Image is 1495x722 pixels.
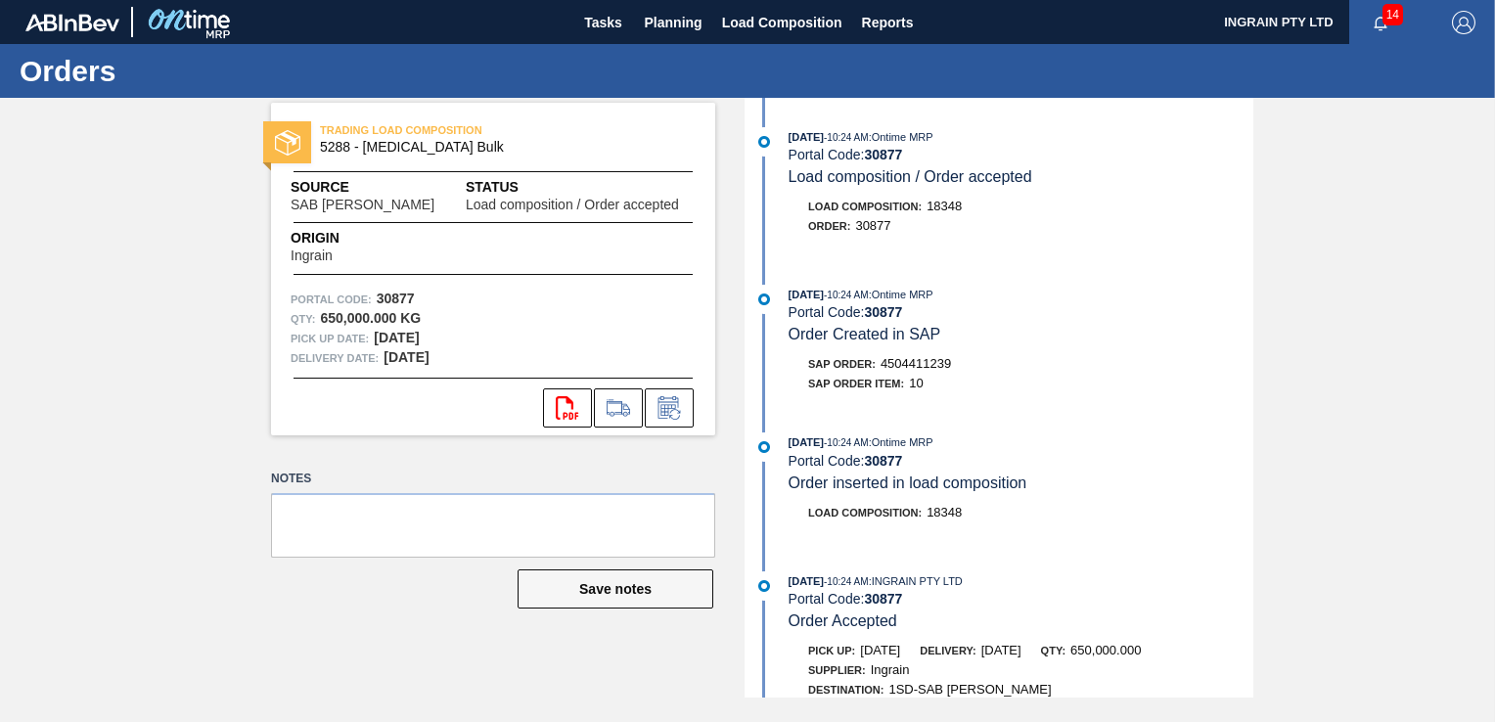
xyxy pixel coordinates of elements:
span: Reports [862,11,914,34]
div: Open PDF file [543,388,592,428]
div: Portal Code: [789,304,1253,320]
span: : INGRAIN PTY LTD [869,575,963,587]
span: 30877 [855,218,890,233]
span: Pick up Date: [291,329,369,348]
span: Planning [645,11,702,34]
span: Order : [808,220,850,232]
span: Order Accepted [789,612,897,629]
span: Load Composition : [808,201,922,212]
span: TRADING LOAD COMPOSITION [320,120,594,140]
img: atual [758,293,770,305]
strong: 30877 [864,591,902,607]
img: atual [758,580,770,592]
span: 18348 [927,505,962,519]
span: Status [466,177,696,198]
span: Source [291,177,466,198]
span: Order Created in SAP [789,326,941,342]
strong: 30877 [864,147,902,162]
span: : Ontime MRP [869,436,933,448]
span: Load composition / Order accepted [466,198,679,212]
strong: 650,000.000 KG [320,310,421,326]
span: Qty: [1041,645,1065,656]
span: - 10:24 AM [824,576,869,587]
span: 10 [909,376,923,390]
span: - 10:24 AM [824,437,869,448]
label: Notes [271,465,715,493]
strong: [DATE] [374,330,419,345]
span: - 10:24 AM [824,290,869,300]
img: TNhmsLtSVTkK8tSr43FrP2fwEKptu5GPRR3wAAAABJRU5ErkJggg== [25,14,119,31]
span: Supplier: [808,664,866,676]
span: Portal Code: [291,290,372,309]
span: [DATE] [789,436,824,448]
button: Notifications [1349,9,1412,36]
strong: 30877 [864,453,902,469]
span: Load composition / Order accepted [789,168,1032,185]
span: [DATE] [789,131,824,143]
span: Order inserted in load composition [789,474,1027,491]
img: atual [758,441,770,453]
span: 650,000.000 [1070,643,1141,657]
span: Qty : [291,309,315,329]
span: [DATE] [981,643,1021,657]
span: Ingrain [291,248,333,263]
span: [DATE] [789,575,824,587]
span: 1SD-SAB [PERSON_NAME] [888,682,1051,697]
div: Portal Code: [789,591,1253,607]
strong: [DATE] [384,349,429,365]
span: - 10:24 AM [824,132,869,143]
span: [DATE] [860,643,900,657]
span: : Ontime MRP [869,131,933,143]
span: Load Composition : [808,507,922,519]
span: : Ontime MRP [869,289,933,300]
span: Destination: [808,684,883,696]
strong: 30877 [377,291,415,306]
span: 4504411239 [881,356,951,371]
strong: 30877 [864,304,902,320]
span: 5288 - Dextrose Bulk [320,140,675,155]
div: Portal Code: [789,147,1253,162]
span: Ingrain [871,662,910,677]
div: Inform order change [645,388,694,428]
img: status [275,130,300,156]
span: 14 [1382,4,1403,25]
span: Load Composition [722,11,842,34]
button: Save notes [518,569,713,609]
span: Pick up: [808,645,855,656]
img: atual [758,136,770,148]
div: Go to Load Composition [594,388,643,428]
span: 18348 [927,199,962,213]
img: Logout [1452,11,1475,34]
span: SAP Order Item: [808,378,904,389]
span: Delivery Date: [291,348,379,368]
span: Tasks [582,11,625,34]
span: Origin [291,228,382,248]
span: SAP Order: [808,358,876,370]
span: [DATE] [789,289,824,300]
div: Portal Code: [789,453,1253,469]
span: Delivery: [920,645,975,656]
h1: Orders [20,60,367,82]
span: SAB [PERSON_NAME] [291,198,434,212]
